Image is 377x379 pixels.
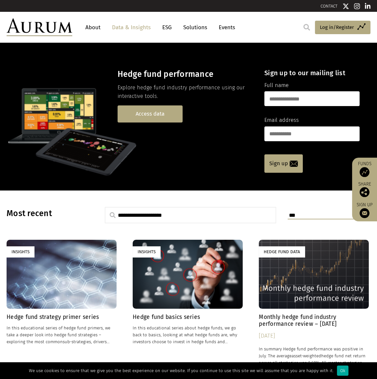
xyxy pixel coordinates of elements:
[133,324,243,345] p: In this educational series about hedge funds, we go back to basics, looking at what hedge funds a...
[355,202,374,218] a: Sign up
[7,18,72,36] img: Aurum
[360,167,369,177] img: Access Funds
[109,21,154,33] a: Data & Insights
[63,339,91,344] span: sub-strategies
[7,324,117,345] p: In this educational series of hedge fund primers, we take a deeper look into hedge fund strategie...
[215,21,235,33] a: Events
[355,182,374,197] div: Share
[355,161,374,177] a: Funds
[264,154,303,173] a: Sign up
[110,212,116,218] img: search.svg
[7,246,34,257] div: Insights
[303,24,310,31] img: search.svg
[264,81,289,90] label: Full name
[290,161,298,167] img: email-icon
[320,23,354,31] span: Log in/Register
[321,4,338,9] a: CONTACT
[315,21,370,34] a: Log in/Register
[354,3,360,10] img: Instagram icon
[7,209,89,218] h3: Most recent
[365,3,371,10] img: Linkedin icon
[259,246,305,257] div: Hedge Fund Data
[133,314,243,321] h4: Hedge fund basics series
[337,366,348,376] div: Ok
[259,314,369,327] h4: Monthly hedge fund industry performance review – [DATE]
[118,83,253,101] p: Explore hedge fund industry performance using our interactive tools.
[264,69,360,77] h4: Sign up to our mailing list
[180,21,211,33] a: Solutions
[82,21,104,33] a: About
[133,246,161,257] div: Insights
[259,331,369,341] div: [DATE]
[118,105,183,122] a: Access data
[360,208,369,218] img: Sign up to our newsletter
[264,116,299,124] label: Email address
[259,240,369,366] a: Hedge Fund Data Monthly hedge fund industry performance review – [DATE] [DATE] In summary Hedge f...
[159,21,175,33] a: ESG
[292,353,321,358] span: asset-weighted
[133,240,243,366] a: Insights Hedge fund basics series In this educational series about hedge funds, we go back to bas...
[7,240,117,366] a: Insights Hedge fund strategy primer series In this educational series of hedge fund primers, we t...
[343,3,349,10] img: Twitter icon
[7,314,117,321] h4: Hedge fund strategy primer series
[118,69,253,79] h3: Hedge fund performance
[360,187,369,197] img: Share this post
[259,346,369,366] p: In summary Hedge fund performance was positive in July. The average hedge fund net return across ...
